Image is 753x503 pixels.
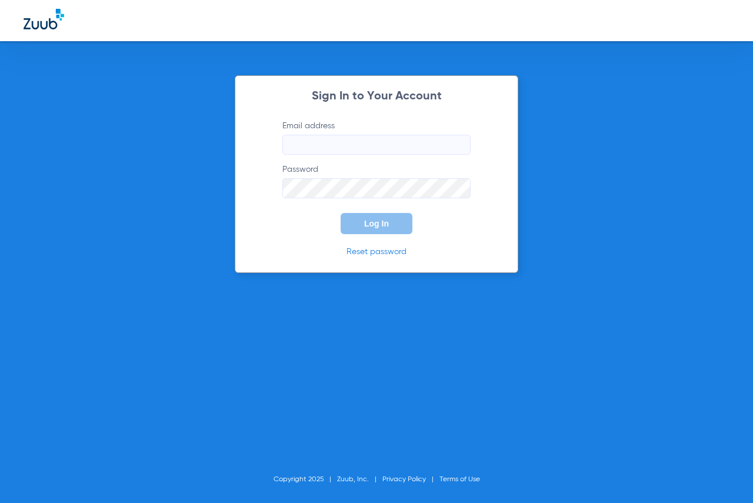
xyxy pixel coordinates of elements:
[282,120,471,155] label: Email address
[439,476,480,483] a: Terms of Use
[341,213,412,234] button: Log In
[364,219,389,228] span: Log In
[282,135,471,155] input: Email address
[382,476,426,483] a: Privacy Policy
[24,9,64,29] img: Zuub Logo
[282,178,471,198] input: Password
[282,164,471,198] label: Password
[265,91,488,102] h2: Sign In to Your Account
[337,474,382,485] li: Zuub, Inc.
[346,248,407,256] a: Reset password
[274,474,337,485] li: Copyright 2025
